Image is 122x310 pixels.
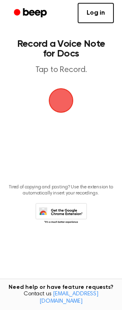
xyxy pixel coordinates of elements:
[78,3,114,23] a: Log in
[49,88,73,113] img: Beep Logo
[39,291,98,304] a: [EMAIL_ADDRESS][DOMAIN_NAME]
[7,184,115,196] p: Tired of copying and pasting? Use the extension to automatically insert your recordings.
[15,39,107,59] h1: Record a Voice Note for Docs
[15,65,107,75] p: Tap to Record.
[5,291,117,305] span: Contact us
[8,5,54,21] a: Beep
